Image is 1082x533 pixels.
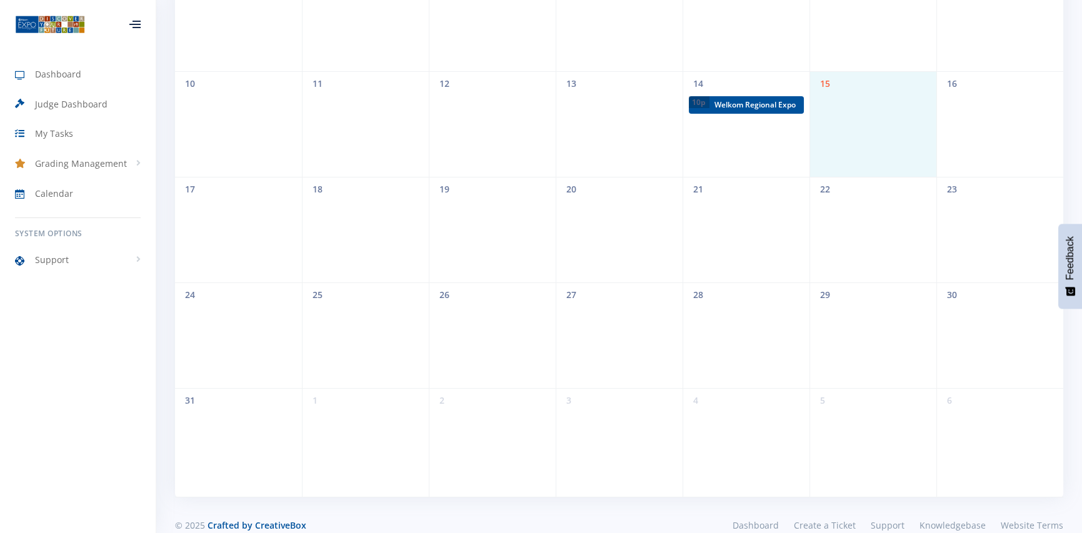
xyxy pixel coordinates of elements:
[429,389,556,412] span: 2
[35,127,73,140] span: My Tasks
[556,283,683,306] span: 27
[175,519,610,532] div: © 2025
[175,72,302,95] span: 10
[556,72,683,95] span: 13
[810,72,936,95] span: 15
[683,177,809,201] span: 21
[810,177,936,201] span: 22
[556,177,683,201] span: 20
[683,389,809,412] span: 4
[688,96,709,109] span: 10p
[683,72,809,95] span: 14
[683,283,809,306] span: 28
[303,72,429,95] span: 11
[937,177,1064,201] span: 23
[810,389,936,412] span: 5
[303,283,429,306] span: 25
[35,157,127,170] span: Grading Management
[429,283,556,306] span: 26
[15,228,141,239] h6: System Options
[556,389,683,412] span: 3
[810,283,936,306] span: 29
[175,283,302,306] span: 24
[1064,236,1076,280] span: Feedback
[429,177,556,201] span: 19
[919,519,986,531] span: Knowledgebase
[15,14,85,34] img: ...
[35,187,73,200] span: Calendar
[35,97,108,111] span: Judge Dashboard
[1058,224,1082,309] button: Feedback - Show survey
[175,389,302,412] span: 31
[937,72,1064,95] span: 16
[937,283,1064,306] span: 30
[35,253,69,266] span: Support
[429,72,556,95] span: 12
[175,177,302,201] span: 17
[303,177,429,201] span: 18
[303,389,429,412] span: 1
[709,96,804,114] span: Welkom Regional Expo
[208,519,306,531] a: Crafted by CreativeBox
[35,67,81,81] span: Dashboard
[937,389,1064,412] span: 6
